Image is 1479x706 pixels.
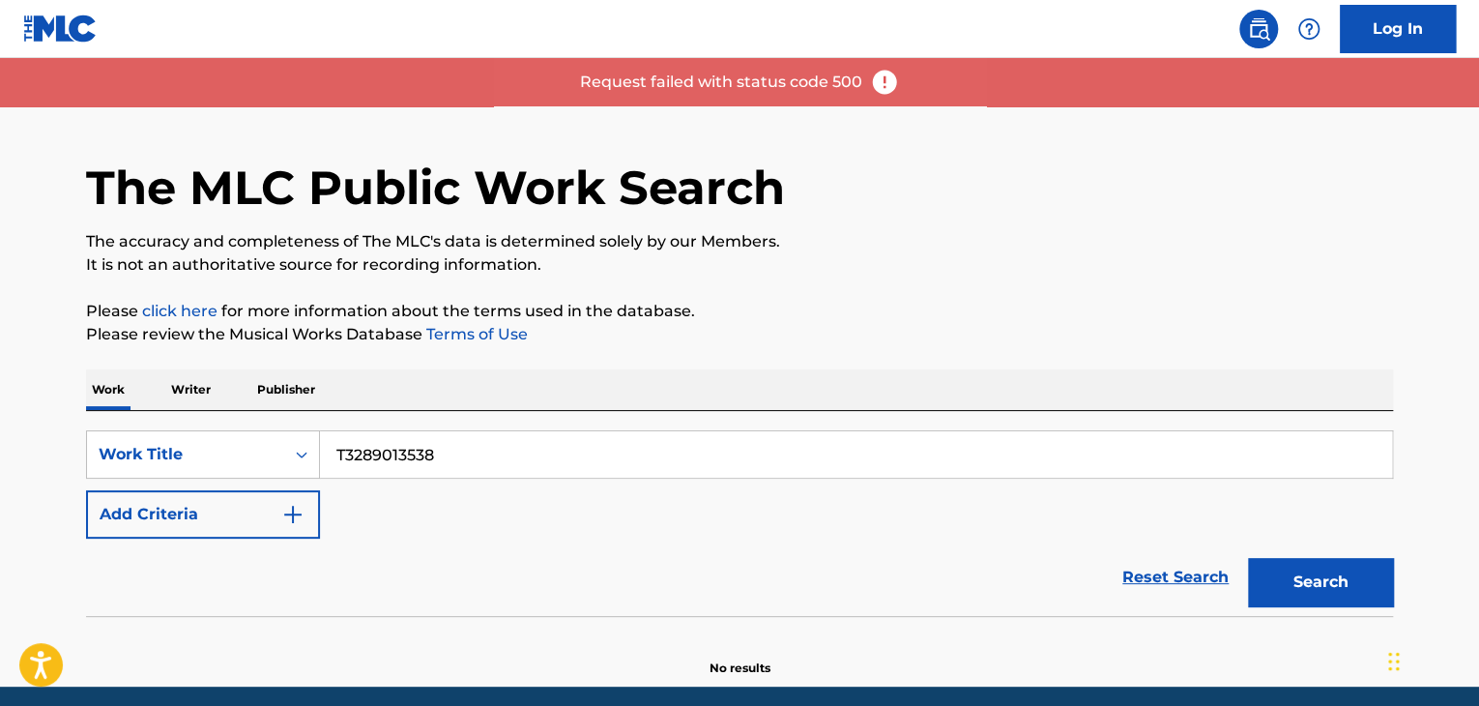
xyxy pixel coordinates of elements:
[86,253,1393,277] p: It is not an authoritative source for recording information.
[1113,556,1238,599] a: Reset Search
[710,636,770,677] p: No results
[23,15,98,43] img: MLC Logo
[580,71,862,94] p: Request failed with status code 500
[165,369,217,410] p: Writer
[1239,10,1278,48] a: Public Search
[1388,632,1400,691] div: Drag
[86,369,130,410] p: Work
[86,230,1393,253] p: The accuracy and completeness of The MLC's data is determined solely by our Members.
[86,430,1393,616] form: Search Form
[99,443,273,466] div: Work Title
[1290,10,1328,48] div: Help
[86,323,1393,346] p: Please review the Musical Works Database
[1340,5,1456,53] a: Log In
[1247,17,1270,41] img: search
[142,302,217,320] a: click here
[86,159,785,217] h1: The MLC Public Work Search
[422,325,528,343] a: Terms of Use
[251,369,321,410] p: Publisher
[1248,558,1393,606] button: Search
[86,300,1393,323] p: Please for more information about the terms used in the database.
[870,68,899,97] img: error
[1382,613,1479,706] iframe: Chat Widget
[86,490,320,539] button: Add Criteria
[281,503,304,526] img: 9d2ae6d4665cec9f34b9.svg
[1297,17,1320,41] img: help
